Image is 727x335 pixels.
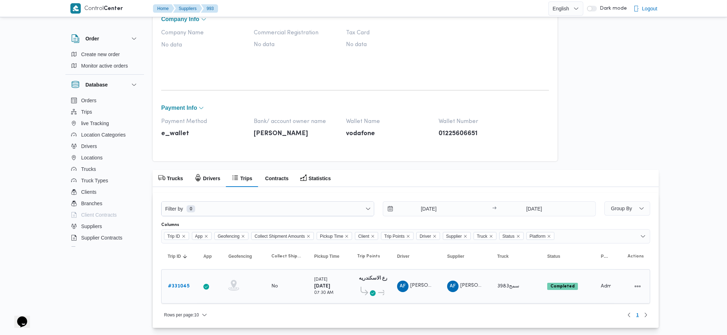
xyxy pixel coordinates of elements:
[203,174,220,183] h2: Drivers
[497,253,509,259] span: Truck
[420,232,431,240] span: Driver
[439,118,524,125] span: Wallet Number
[597,6,627,11] span: Dark mode
[632,281,643,292] button: Actions
[345,234,349,238] button: Remove Pickup Time from selection in this group
[394,251,437,262] button: Driver
[254,30,339,36] span: Commercial Registration
[68,243,141,255] button: Devices
[167,232,180,240] span: Trip ID
[633,311,642,319] button: Page 1 of 1
[161,130,247,138] p: e_wallet
[68,95,141,106] button: Orders
[601,253,608,259] span: Platform
[547,283,578,290] span: Completed
[416,232,440,240] span: Driver
[550,284,575,289] b: Completed
[81,211,117,219] span: Client Contracts
[68,198,141,209] button: Branches
[358,232,369,240] span: Client
[192,232,212,240] span: App
[81,142,97,151] span: Drivers
[203,253,212,259] span: App
[104,6,123,11] b: Center
[81,130,126,139] span: Location Categories
[460,284,543,288] span: [PERSON_NAME] [PERSON_NAME]
[187,205,195,212] span: 0 available filters
[85,80,108,89] h3: Database
[346,41,431,48] span: No data
[317,232,352,240] span: Pickup Time
[547,234,551,238] button: Remove Platform from selection in this group
[642,4,657,13] span: Logout
[81,188,97,196] span: Clients
[636,311,639,319] span: 1
[214,232,248,240] span: Geofencing
[168,253,181,259] span: Trip ID; Sorted in descending order
[68,152,141,163] button: Locations
[81,233,122,242] span: Supplier Contracts
[446,232,462,240] span: Supplier
[81,245,99,253] span: Devices
[173,4,202,13] button: Suppliers
[628,253,644,259] span: Actions
[359,276,402,281] b: دانون فرع الاسكندريه
[161,222,179,228] label: Columns
[228,253,252,259] span: Geofencing
[68,175,141,186] button: Truck Types
[311,251,347,262] button: Pickup Time
[397,253,410,259] span: Driver
[630,1,660,16] button: Logout
[477,232,488,240] span: Truck
[443,232,471,240] span: Supplier
[81,119,109,128] span: live Tracking
[182,253,188,259] svg: Sorted in descending order
[494,251,537,262] button: Truck
[81,108,92,116] span: Trips
[7,306,30,328] iframe: chat widget
[71,80,138,89] button: Database
[383,202,464,216] input: Press the down key to open a popover containing a calendar.
[306,234,311,238] button: Remove Collect Shipment Amounts from selection in this group
[81,222,102,231] span: Suppliers
[450,281,456,292] span: AF
[320,232,343,240] span: Pickup Time
[68,163,141,175] button: Trucks
[432,234,437,238] button: Remove Driver from selection in this group
[254,232,305,240] span: Collect Shipment Amounts
[640,233,646,239] button: Open list of options
[439,130,524,138] p: 01225606651
[492,206,496,211] div: →
[81,153,103,162] span: Locations
[164,205,184,213] span: Filter by
[314,291,333,295] small: 07:30 AM
[164,311,199,319] span: Rows per page : 10
[499,202,570,216] input: Press the down key to open a popover containing a calendar.
[161,24,549,77] div: Company Info
[251,232,314,240] span: Collect Shipment Amounts
[68,209,141,221] button: Client Contracts
[547,253,560,259] span: Status
[526,232,555,240] span: Platform
[161,311,210,319] button: Rows per page:10
[226,251,261,262] button: Geofencing
[254,118,339,125] span: Bank/ account owner name
[161,42,182,48] span: No data
[447,281,459,292] div: Ahmad Fhmai Ahmad Muhammad Qasam
[161,30,247,36] span: Company Name
[71,34,138,43] button: Order
[182,234,186,238] button: Remove Trip ID from selection in this group
[544,251,591,262] button: Status
[604,201,650,216] button: Group By
[308,174,331,183] h2: Statistics
[204,234,208,238] button: Remove App from selection in this group
[474,232,496,240] span: Truck
[201,251,218,262] button: App
[161,113,549,161] div: payment Info
[463,234,468,238] button: Remove Supplier from selection in this group
[167,174,183,183] h2: Trucks
[601,284,616,289] span: Admin
[371,234,375,238] button: Remove Client from selection in this group
[314,253,339,259] span: Pickup Time
[254,130,339,138] p: [PERSON_NAME]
